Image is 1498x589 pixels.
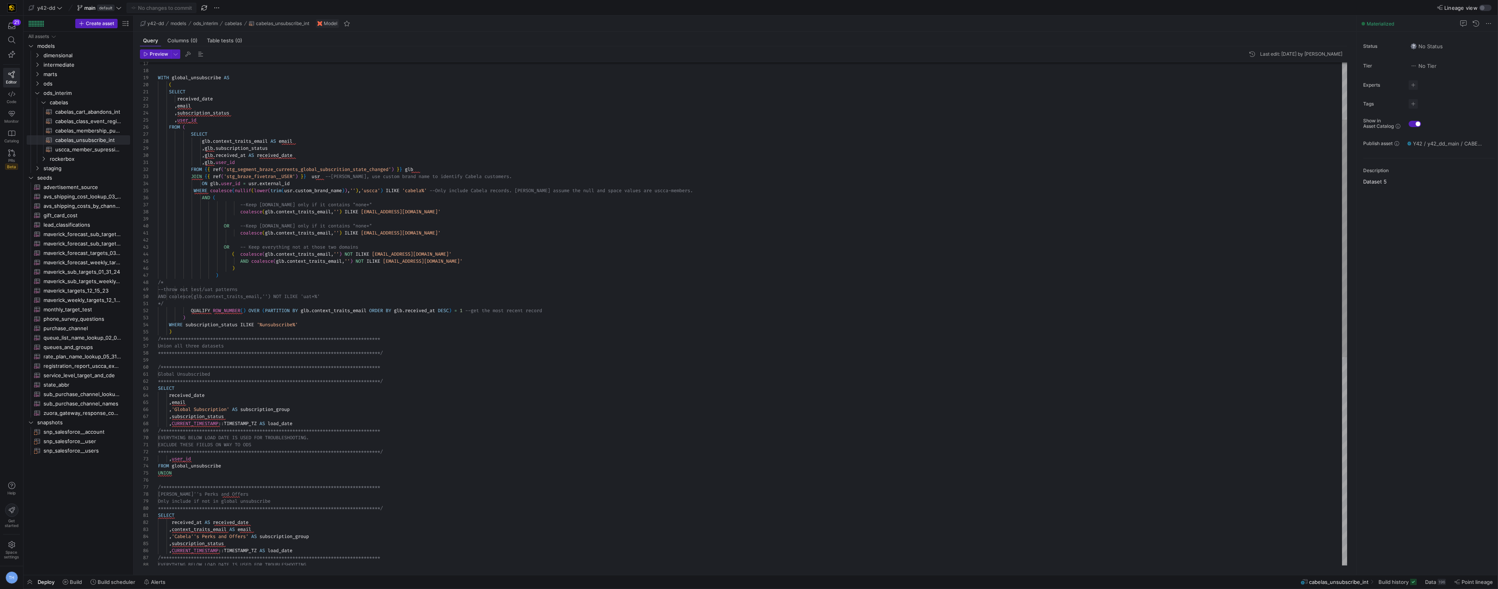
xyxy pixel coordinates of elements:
div: Press SPACE to select this row. [27,107,130,116]
img: https://storage.googleapis.com/y42-prod-data-exchange/images/uAsz27BndGEK0hZWDFeOjoxA7jCwgK9jE472... [8,4,16,12]
div: 29 [140,145,149,152]
span: '' [350,187,355,194]
div: Press SPACE to select this row. [27,173,130,182]
div: Press SPACE to select this row. [27,145,130,154]
span: ) [355,187,358,194]
span: { [207,173,210,180]
div: 21 [13,19,21,25]
a: avs_shipping_costs_by_channel_04_11_24​​​​​​ [27,201,130,211]
a: Editor [3,68,20,87]
div: 37 [140,201,149,208]
button: Point lineage [1451,575,1496,589]
button: Data196 [1422,575,1449,589]
div: 21 [140,88,149,95]
div: 22 [140,95,149,102]
div: Press SPACE to select this row. [27,98,130,107]
span: usr [312,173,320,180]
span: No Status [1411,43,1443,49]
span: Columns [167,38,198,43]
a: monthly_target_test​​​​​​ [27,305,130,314]
div: Press SPACE to select this row. [27,32,130,41]
a: maverick_forecast_weekly_targets_03_25_24​​​​​​ [27,258,130,267]
span: AND [202,195,210,201]
span: email [279,138,292,144]
a: avs_shipping_cost_lookup_03_15_24​​​​​​ [27,192,130,201]
a: Spacesettings [3,538,20,563]
div: Press SPACE to select this row. [27,69,130,79]
span: sub_purchase_channel_names​​​​​​ [44,399,121,408]
span: queues_and_groups​​​​​​ [44,343,121,352]
div: 36 [140,194,149,201]
span: SELECT [169,89,185,95]
span: . [213,159,216,165]
span: 'uscca' [361,187,380,194]
span: coalesce [210,187,232,194]
span: state_abbr​​​​​​ [44,380,121,389]
span: marts [44,70,129,79]
span: Publish asset [1363,141,1393,146]
a: cabelas_membership_purchase_int​​​​​​​​​​ [27,126,130,135]
span: dimensional [44,51,129,60]
span: ILIKE [386,187,399,194]
span: . [210,138,213,144]
span: glb [205,145,213,151]
span: . [292,187,295,194]
div: 19 [140,74,149,81]
span: glb [202,138,210,144]
span: 'cabela%' [402,187,427,194]
button: maindefault [75,3,123,13]
div: 32 [140,166,149,173]
button: cabelas [223,19,244,28]
a: maverick_sub_targets_weekly_01_31_24​​​​​​ [27,276,130,286]
a: service_level_target_and_cde​​​​​​ [27,371,130,380]
span: AS [270,138,276,144]
span: bela customers. [471,173,512,180]
span: . [257,180,259,187]
a: Code [3,87,20,107]
span: maverick_forecast_weekly_targets_03_25_24​​​​​​ [44,258,121,267]
span: y42-dd [37,5,55,11]
span: staging [44,164,129,173]
button: models [169,19,189,28]
span: user_id [216,159,235,165]
button: Build [59,575,85,589]
span: maverick_targets_12_15_23​​​​​​ [44,286,121,295]
span: received_at [216,152,246,158]
button: No tierNo Tier [1409,61,1438,71]
a: maverick_forecast_targets_03_25_24​​​​​​ [27,248,130,258]
a: cabelas_class_event_registrants_int​​​​​​​​​​ [27,116,130,126]
span: usr [284,187,292,194]
div: Press SPACE to select this row. [27,116,130,126]
span: , [202,145,205,151]
div: 24 [140,109,149,116]
span: (0) [235,38,242,43]
span: glb [265,209,273,215]
span: Status [1363,44,1402,49]
span: ( [268,187,270,194]
span: phone_survey_questions​​​​​​ [44,314,121,324]
span: Model [324,21,337,26]
span: } [301,173,303,180]
span: global_unsubscribe [172,75,221,81]
button: Y42 / y42_dd_main / CABELAS_UNSUBSCRIBE_INT [1406,138,1484,149]
span: cabelas_unsubscribe_int [256,21,309,26]
span: subscription_status [216,145,268,151]
button: No statusNo Status [1409,41,1445,51]
a: snp_salesforce__users​​​​​​​ [27,446,130,455]
span: zuora_gateway_response_codes​​​​​​ [44,409,121,418]
span: glb [405,166,413,173]
div: Press SPACE to select this row. [27,88,130,98]
span: maverick_forecast_sub_targets_weekly_03_25_24​​​​​​ [44,239,121,248]
span: snp_salesforce__users​​​​​​​ [44,446,121,455]
span: ref [213,166,221,173]
span: user_id [221,180,240,187]
div: Press SPACE to select this row. [27,182,130,192]
span: . [273,209,276,215]
span: queue_list_name_lookup_02_02_24​​​​​​ [44,333,121,342]
a: maverick_forecast_sub_targets_weekly_03_25_24​​​​​​ [27,239,130,248]
a: PRsBeta [3,146,20,173]
a: Catalog [3,127,20,146]
span: = [243,180,246,187]
span: ref [213,173,221,180]
a: purchase_channel​​​​​​ [27,324,130,333]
